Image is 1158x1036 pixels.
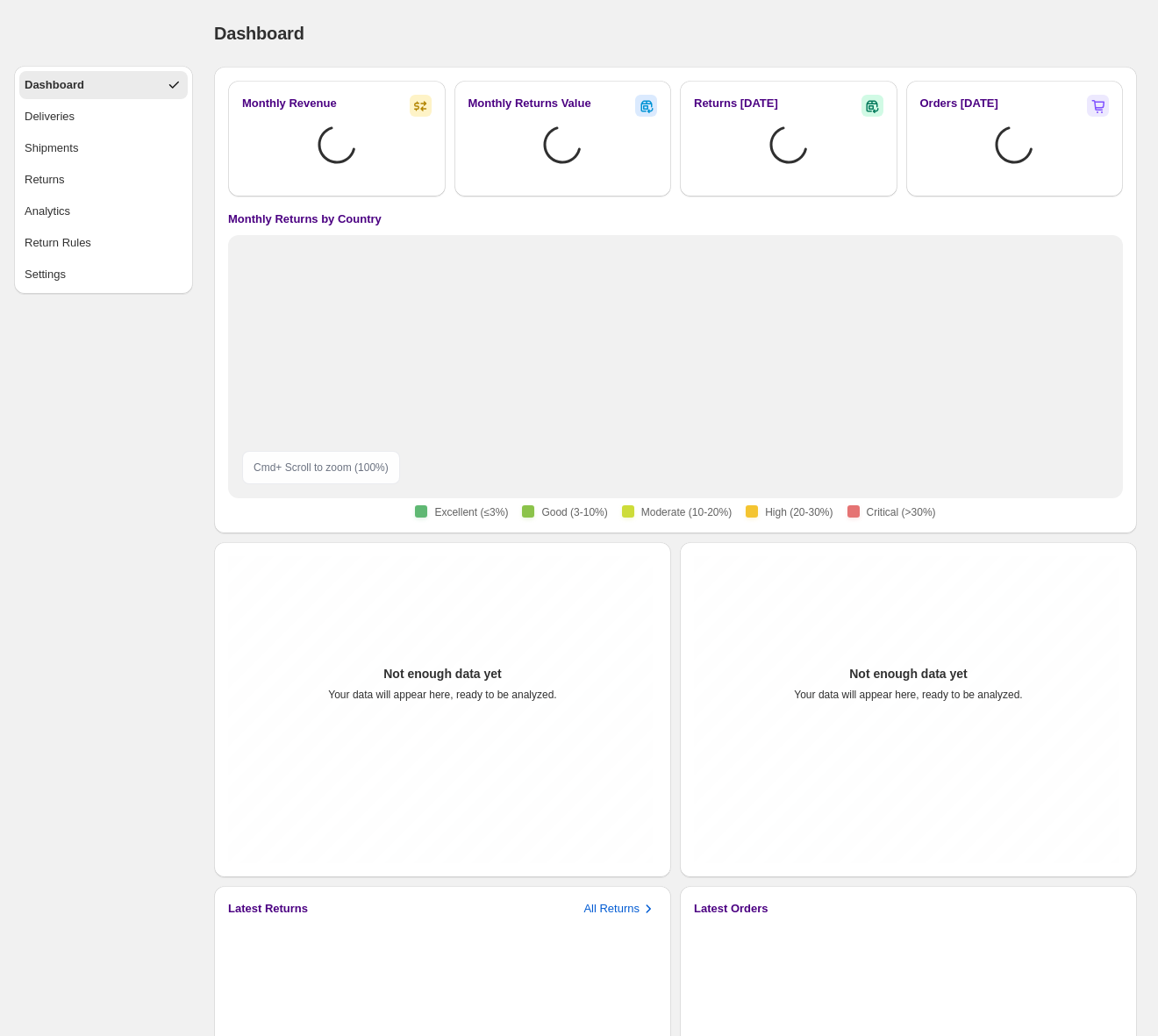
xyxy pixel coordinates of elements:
[25,171,65,189] div: Returns
[25,266,66,283] div: Settings
[867,505,936,519] span: Critical (>30%)
[242,451,400,484] div: Cmd + Scroll to zoom ( 100 %)
[694,900,768,918] h3: Latest Orders
[228,211,382,228] h4: Monthly Returns by Country
[214,24,304,43] span: Dashboard
[242,95,337,112] h2: Monthly Revenue
[19,229,188,257] button: Return Rules
[19,134,188,162] button: Shipments
[25,203,70,220] div: Analytics
[920,95,998,112] h2: Orders [DATE]
[468,95,591,112] h2: Monthly Returns Value
[19,166,188,194] button: Returns
[25,234,91,252] div: Return Rules
[25,139,78,157] div: Shipments
[541,505,607,519] span: Good (3-10%)
[25,76,84,94] div: Dashboard
[694,95,778,112] h2: Returns [DATE]
[19,103,188,131] button: Deliveries
[19,261,188,289] button: Settings
[583,900,640,918] h3: All Returns
[765,505,833,519] span: High (20-30%)
[583,900,657,918] button: All Returns
[19,71,188,99] button: Dashboard
[434,505,508,519] span: Excellent (≤3%)
[641,505,732,519] span: Moderate (10-20%)
[25,108,75,125] div: Deliveries
[228,900,308,918] h3: Latest Returns
[19,197,188,225] button: Analytics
